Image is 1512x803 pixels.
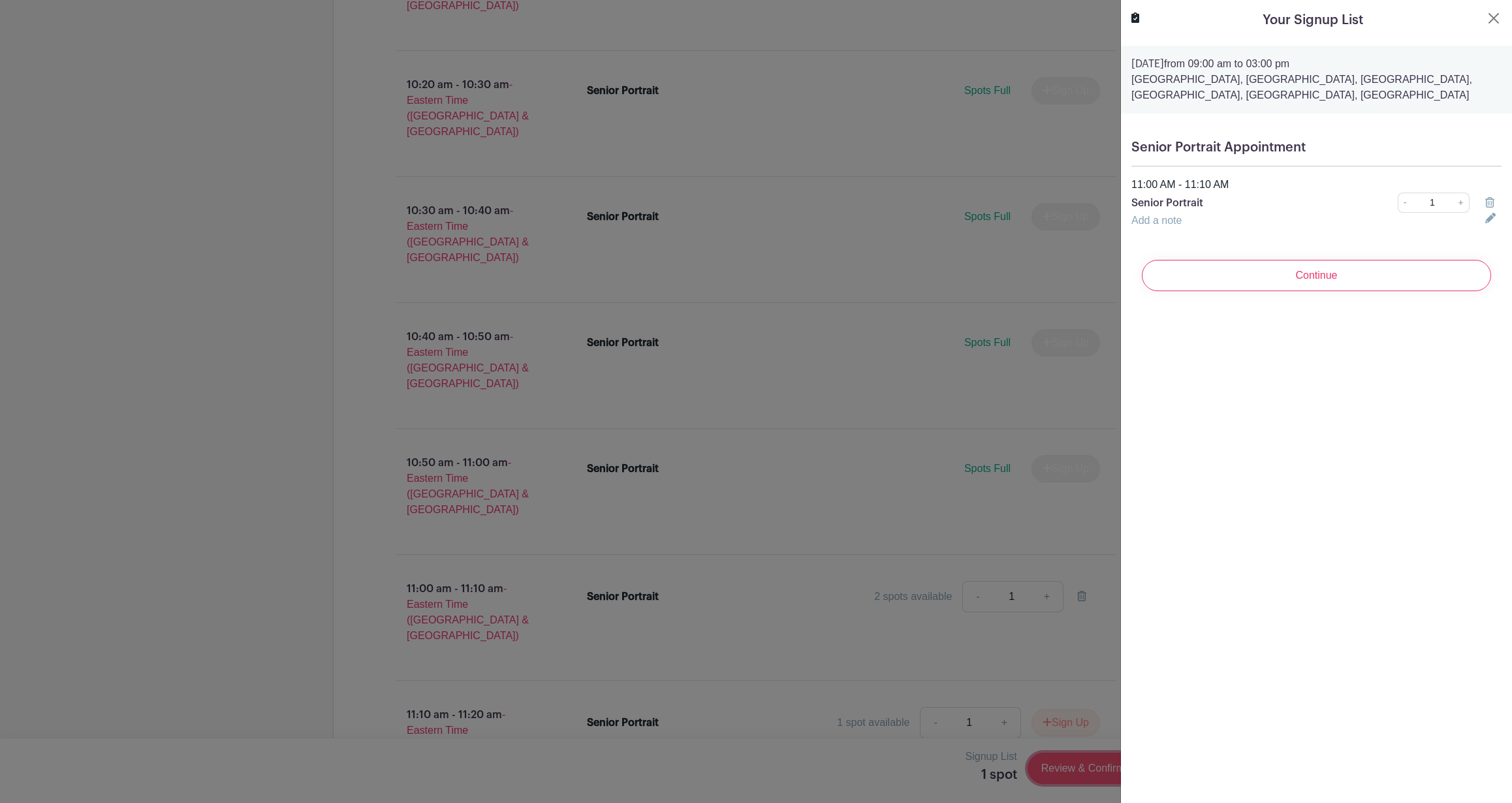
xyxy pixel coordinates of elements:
[1486,10,1502,26] button: Close
[1398,193,1412,213] a: -
[1453,193,1470,213] a: +
[1263,10,1363,30] h5: Your Signup List
[1131,56,1502,72] p: from 09:00 am to 03:00 pm
[1131,195,1341,211] p: Senior Portrait
[1124,177,1509,193] div: 11:00 AM - 11:10 AM
[1142,260,1491,291] input: Continue
[1131,72,1502,103] p: [GEOGRAPHIC_DATA], [GEOGRAPHIC_DATA], [GEOGRAPHIC_DATA], [GEOGRAPHIC_DATA], [GEOGRAPHIC_DATA], [G...
[1131,59,1164,69] strong: [DATE]
[1131,140,1502,155] h5: Senior Portrait Appointment
[1131,215,1182,226] a: Add a note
